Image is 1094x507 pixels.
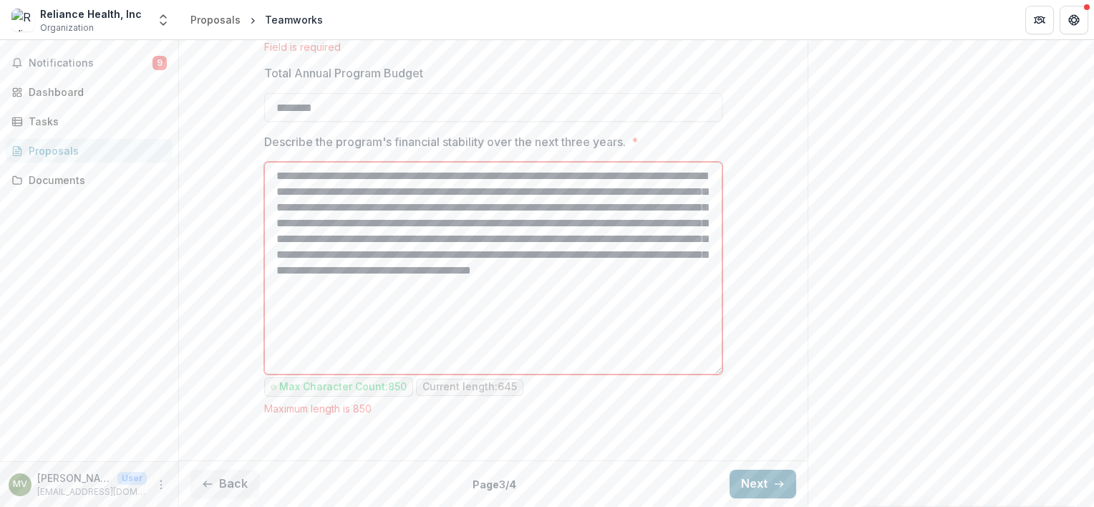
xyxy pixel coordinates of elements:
div: Teamworks [265,12,323,27]
span: Notifications [29,57,153,69]
p: User [117,472,147,485]
p: [EMAIL_ADDRESS][DOMAIN_NAME] [37,486,147,498]
button: Notifications9 [6,52,173,74]
div: Proposals [190,12,241,27]
p: [PERSON_NAME] [37,470,112,486]
p: Max Character Count: 850 [279,381,407,393]
p: Describe the program's financial stability over the next three years. [264,133,626,150]
div: Proposals [29,143,161,158]
a: Proposals [6,139,173,163]
button: Back [190,470,259,498]
div: Mike Van Vlaenderen [13,480,27,489]
span: 9 [153,56,167,70]
div: Documents [29,173,161,188]
p: Current length: 645 [422,381,517,393]
div: Field is required [264,41,722,53]
button: Open entity switcher [153,6,173,34]
a: Proposals [185,9,246,30]
div: Dashboard [29,84,161,100]
nav: breadcrumb [185,9,329,30]
a: Dashboard [6,80,173,104]
a: Documents [6,168,173,192]
p: Page 3 / 4 [473,477,516,492]
span: Organization [40,21,94,34]
button: Get Help [1060,6,1088,34]
a: Tasks [6,110,173,133]
button: More [153,476,170,493]
div: Reliance Health, Inc [40,6,142,21]
button: Next [730,470,796,498]
div: Maximum length is 850 [264,402,722,415]
img: Reliance Health, Inc [11,9,34,32]
p: Total Annual Program Budget [264,64,423,82]
div: Tasks [29,114,161,129]
button: Partners [1025,6,1054,34]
